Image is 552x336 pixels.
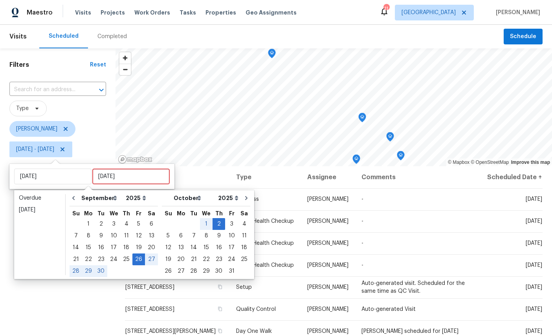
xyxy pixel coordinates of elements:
[238,242,250,253] div: Sat Oct 18 2025
[174,230,187,242] div: Mon Oct 06 2025
[70,265,82,277] div: Sun Sep 28 2025
[213,265,225,277] div: Thu Oct 30 2025
[510,32,536,42] span: Schedule
[213,242,225,253] div: 16
[205,9,236,17] span: Properties
[82,266,95,277] div: 29
[238,218,250,230] div: Sat Oct 04 2025
[82,242,95,253] div: 15
[213,254,225,265] div: 23
[361,241,363,246] span: -
[187,242,200,253] div: Tue Oct 14 2025
[213,230,225,241] div: 9
[238,230,250,241] div: 11
[200,218,213,230] div: Wed Oct 01 2025
[125,285,174,290] span: [STREET_ADDRESS]
[202,211,211,216] abbr: Wednesday
[238,230,250,242] div: Sat Oct 11 2025
[307,241,348,246] span: [PERSON_NAME]
[125,329,216,334] span: [STREET_ADDRESS][PERSON_NAME]
[92,169,170,184] input: Tue, Sep 29
[225,230,238,242] div: Fri Oct 10 2025
[95,253,107,265] div: Tue Sep 23 2025
[307,329,348,334] span: [PERSON_NAME]
[361,281,465,294] span: Auto-generated visit. Scheduled for the same time as QC Visit.
[174,266,187,277] div: 27
[307,307,348,312] span: [PERSON_NAME]
[120,242,132,253] div: Thu Sep 18 2025
[225,218,238,230] div: 3
[72,211,80,216] abbr: Sunday
[352,154,360,167] div: Map marker
[187,253,200,265] div: Tue Oct 21 2025
[268,49,276,61] div: Map marker
[19,194,61,202] div: Overdue
[84,211,93,216] abbr: Monday
[225,265,238,277] div: Fri Oct 31 2025
[134,9,170,17] span: Work Orders
[82,218,95,230] div: 1
[119,52,131,64] button: Zoom in
[361,196,363,202] span: -
[200,242,213,253] div: 15
[526,263,542,268] span: [DATE]
[68,190,79,206] button: Go to previous month
[16,192,63,277] ul: Date picker shortcuts
[526,218,542,224] span: [DATE]
[229,211,235,216] abbr: Friday
[70,254,82,265] div: 21
[187,230,200,242] div: Tue Oct 07 2025
[200,265,213,277] div: Wed Oct 29 2025
[82,253,95,265] div: Mon Sep 22 2025
[511,160,550,165] a: Improve this map
[120,254,132,265] div: 25
[526,285,542,290] span: [DATE]
[526,196,542,202] span: [DATE]
[162,254,174,265] div: 19
[107,230,120,241] div: 10
[225,230,238,241] div: 10
[361,263,363,268] span: -
[526,241,542,246] span: [DATE]
[190,211,197,216] abbr: Tuesday
[119,64,131,75] span: Zoom out
[107,242,120,253] div: 17
[216,305,224,312] button: Copy Address
[70,242,82,253] div: Sun Sep 14 2025
[9,84,84,96] input: Search for an address...
[361,307,416,312] span: Auto-generated Visit
[236,241,294,246] span: Home Health Checkup
[162,253,174,265] div: Sun Oct 19 2025
[480,166,543,188] th: Scheduled Date ↑
[95,218,107,230] div: 2
[240,190,252,206] button: Go to next month
[471,160,509,165] a: OpenStreetMap
[145,242,158,253] div: 20
[95,242,107,253] div: Tue Sep 16 2025
[236,285,252,290] span: Setup
[120,218,132,230] div: Thu Sep 04 2025
[162,242,174,253] div: Sun Oct 12 2025
[448,160,469,165] a: Mapbox
[162,230,174,241] div: 5
[246,9,297,17] span: Geo Assignments
[180,10,196,15] span: Tasks
[174,265,187,277] div: Mon Oct 27 2025
[236,329,272,334] span: Day One Walk
[236,218,294,224] span: Home Health Checkup
[95,218,107,230] div: Tue Sep 02 2025
[200,230,213,242] div: Wed Oct 08 2025
[107,230,120,242] div: Wed Sep 10 2025
[187,265,200,277] div: Tue Oct 28 2025
[200,253,213,265] div: Wed Oct 22 2025
[383,5,389,13] div: 11
[82,254,95,265] div: 22
[213,242,225,253] div: Thu Oct 16 2025
[238,254,250,265] div: 25
[118,155,152,164] a: Mapbox homepage
[526,307,542,312] span: [DATE]
[82,265,95,277] div: Mon Sep 29 2025
[200,230,213,241] div: 8
[200,254,213,265] div: 22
